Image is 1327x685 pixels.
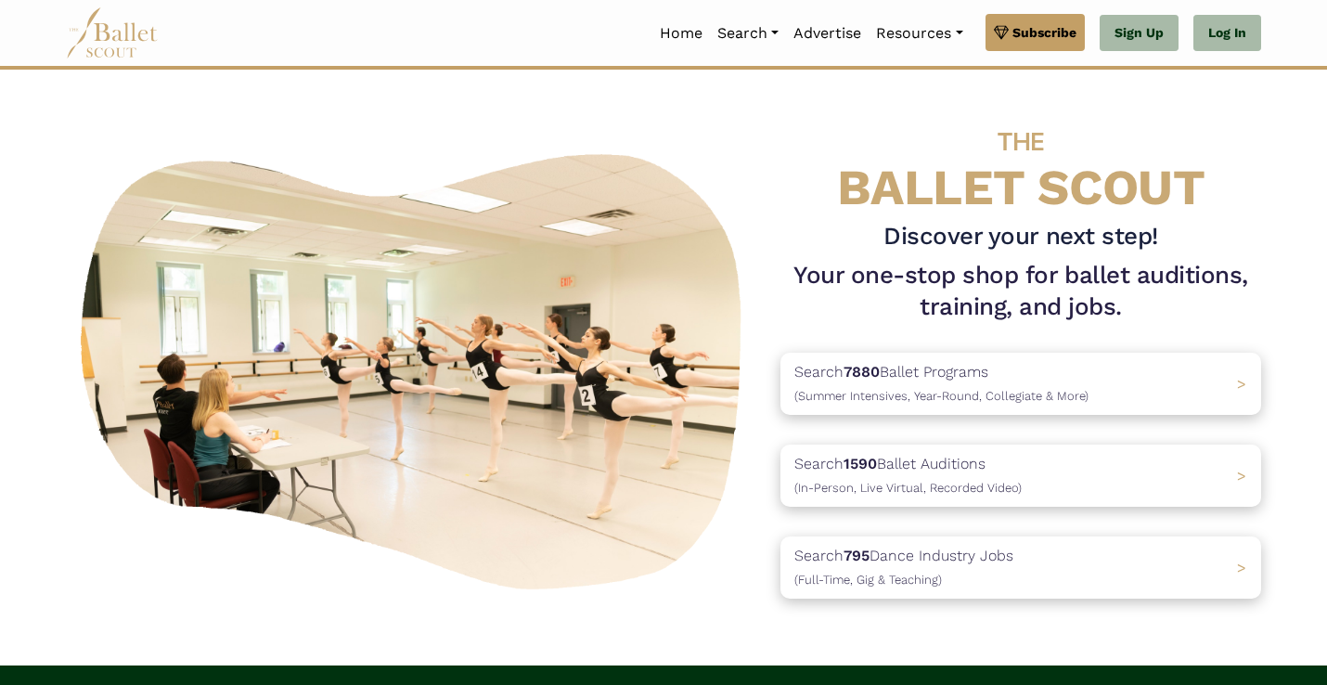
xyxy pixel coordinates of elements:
[998,126,1044,157] span: THE
[786,14,869,53] a: Advertise
[66,134,766,601] img: A group of ballerinas talking to each other in a ballet studio
[780,260,1261,323] h1: Your one-stop shop for ballet auditions, training, and jobs.
[1193,15,1261,52] a: Log In
[780,353,1261,415] a: Search7880Ballet Programs(Summer Intensives, Year-Round, Collegiate & More)>
[780,445,1261,507] a: Search1590Ballet Auditions(In-Person, Live Virtual, Recorded Video) >
[794,360,1089,407] p: Search Ballet Programs
[1012,22,1076,43] span: Subscribe
[986,14,1085,51] a: Subscribe
[780,536,1261,599] a: Search795Dance Industry Jobs(Full-Time, Gig & Teaching) >
[844,547,870,564] b: 795
[794,389,1089,403] span: (Summer Intensives, Year-Round, Collegiate & More)
[1237,375,1246,393] span: >
[1237,559,1246,576] span: >
[1100,15,1179,52] a: Sign Up
[794,481,1022,495] span: (In-Person, Live Virtual, Recorded Video)
[1237,467,1246,485] span: >
[652,14,710,53] a: Home
[869,14,970,53] a: Resources
[794,573,942,587] span: (Full-Time, Gig & Teaching)
[994,22,1009,43] img: gem.svg
[794,544,1013,591] p: Search Dance Industry Jobs
[794,452,1022,499] p: Search Ballet Auditions
[844,363,880,381] b: 7880
[780,221,1261,252] h3: Discover your next step!
[780,107,1261,213] h4: BALLET SCOUT
[710,14,786,53] a: Search
[844,455,877,472] b: 1590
